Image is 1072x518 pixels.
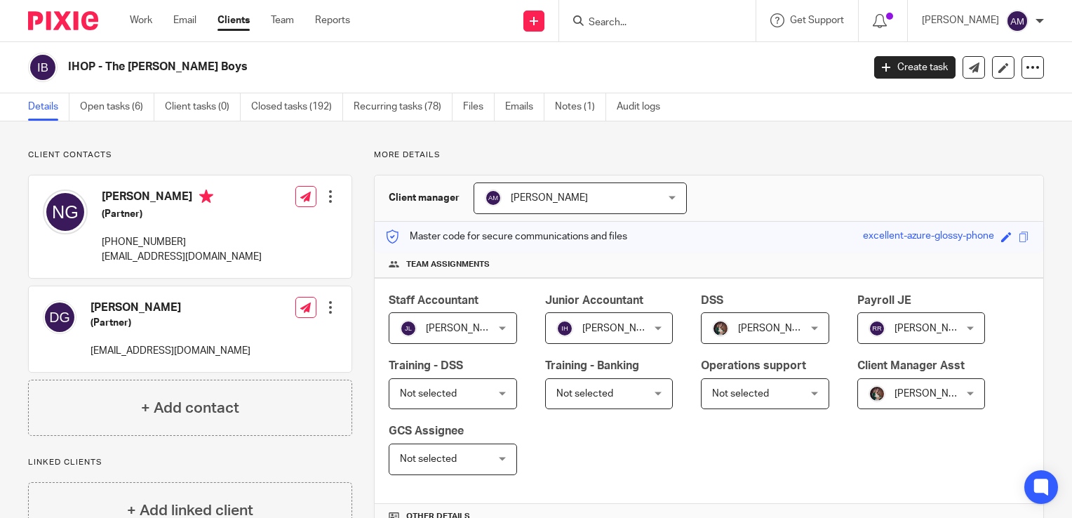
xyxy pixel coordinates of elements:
[389,360,463,371] span: Training - DSS
[485,190,502,206] img: svg%3E
[91,344,250,358] p: [EMAIL_ADDRESS][DOMAIN_NAME]
[738,324,815,333] span: [PERSON_NAME]
[617,93,671,121] a: Audit logs
[400,320,417,337] img: svg%3E
[28,11,98,30] img: Pixie
[701,295,723,306] span: DSS
[102,250,262,264] p: [EMAIL_ADDRESS][DOMAIN_NAME]
[556,389,613,399] span: Not selected
[426,324,503,333] span: [PERSON_NAME]
[389,425,464,437] span: GCS Assignee
[217,13,250,27] a: Clients
[80,93,154,121] a: Open tasks (6)
[1006,10,1029,32] img: svg%3E
[68,60,696,74] h2: IHOP - The [PERSON_NAME] Boys
[315,13,350,27] a: Reports
[556,320,573,337] img: svg%3E
[28,150,352,161] p: Client contacts
[28,53,58,82] img: svg%3E
[102,235,262,249] p: [PHONE_NUMBER]
[857,360,965,371] span: Client Manager Asst
[863,229,994,245] div: excellent-azure-glossy-phone
[400,389,457,399] span: Not selected
[173,13,196,27] a: Email
[141,397,239,419] h4: + Add contact
[555,93,606,121] a: Notes (1)
[43,300,76,334] img: svg%3E
[790,15,844,25] span: Get Support
[712,320,729,337] img: Profile%20picture%20JUS.JPG
[505,93,544,121] a: Emails
[701,360,806,371] span: Operations support
[199,190,213,204] i: Primary
[463,93,495,121] a: Files
[511,193,588,203] span: [PERSON_NAME]
[869,385,885,402] img: Profile%20picture%20JUS.JPG
[28,93,69,121] a: Details
[545,360,639,371] span: Training - Banking
[354,93,453,121] a: Recurring tasks (78)
[389,295,478,306] span: Staff Accountant
[895,324,972,333] span: [PERSON_NAME]
[385,230,627,244] p: Master code for secure communications and files
[389,191,460,205] h3: Client manager
[857,295,911,306] span: Payroll JE
[102,190,262,207] h4: [PERSON_NAME]
[43,190,88,234] img: svg%3E
[400,454,457,464] span: Not selected
[895,389,972,399] span: [PERSON_NAME]
[374,150,1044,161] p: More details
[28,457,352,468] p: Linked clients
[587,17,713,29] input: Search
[91,316,250,330] h5: (Partner)
[874,56,956,79] a: Create task
[922,13,999,27] p: [PERSON_NAME]
[251,93,343,121] a: Closed tasks (192)
[91,300,250,315] h4: [PERSON_NAME]
[545,295,643,306] span: Junior Accountant
[406,259,490,270] span: Team assignments
[102,207,262,221] h5: (Partner)
[130,13,152,27] a: Work
[271,13,294,27] a: Team
[582,324,659,333] span: [PERSON_NAME]
[165,93,241,121] a: Client tasks (0)
[869,320,885,337] img: svg%3E
[712,389,769,399] span: Not selected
